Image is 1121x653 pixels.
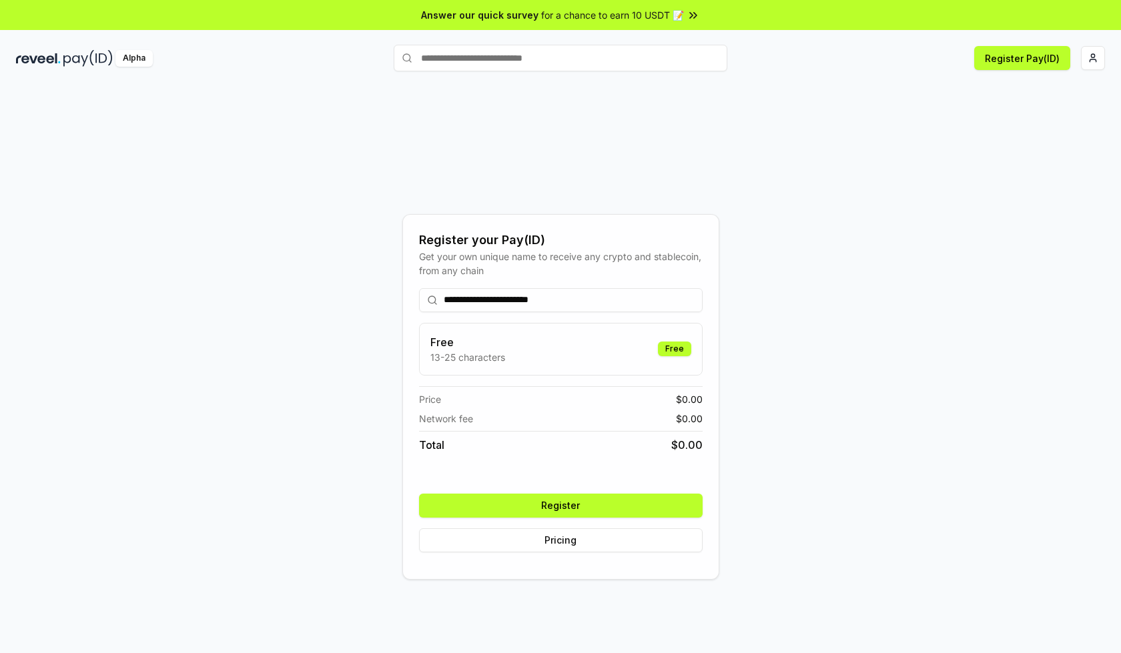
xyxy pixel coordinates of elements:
p: 13-25 characters [430,350,505,364]
span: Network fee [419,412,473,426]
div: Alpha [115,50,153,67]
div: Register your Pay(ID) [419,231,703,249]
div: Free [658,342,691,356]
button: Register Pay(ID) [974,46,1070,70]
button: Register [419,494,703,518]
button: Pricing [419,528,703,552]
span: $ 0.00 [671,437,703,453]
span: Total [419,437,444,453]
span: $ 0.00 [676,412,703,426]
div: Get your own unique name to receive any crypto and stablecoin, from any chain [419,249,703,277]
h3: Free [430,334,505,350]
span: Answer our quick survey [421,8,538,22]
span: for a chance to earn 10 USDT 📝 [541,8,684,22]
span: Price [419,392,441,406]
span: $ 0.00 [676,392,703,406]
img: reveel_dark [16,50,61,67]
img: pay_id [63,50,113,67]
